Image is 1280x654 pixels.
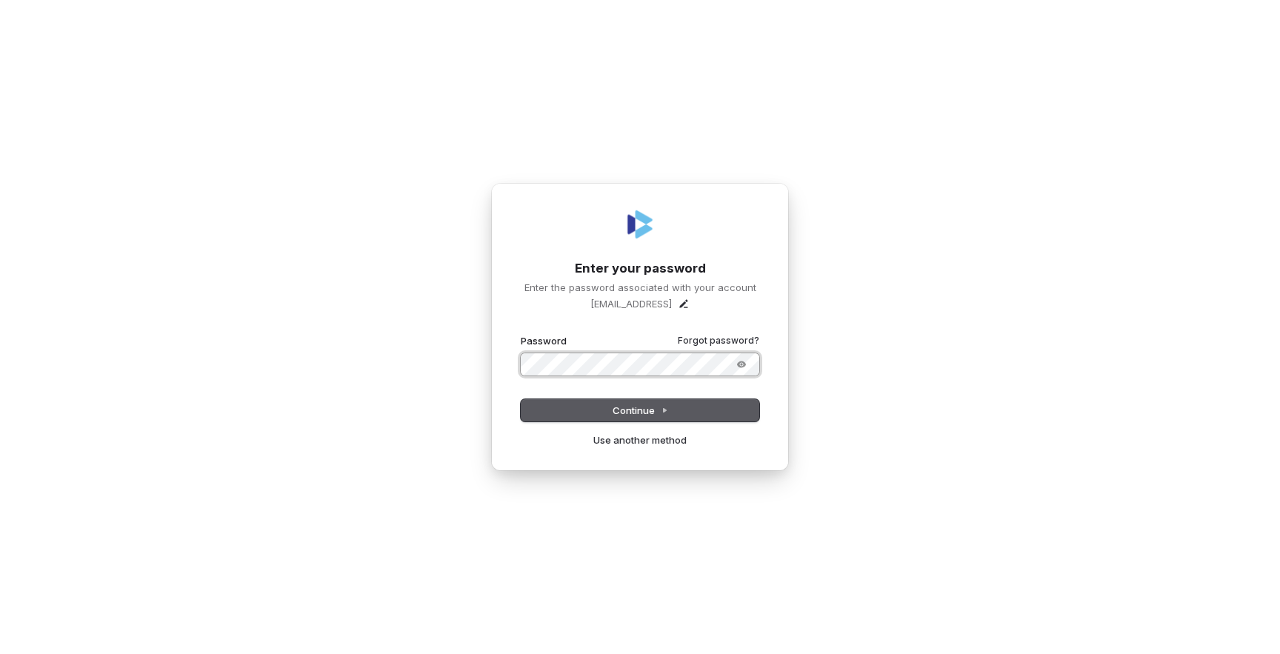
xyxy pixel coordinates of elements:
[678,298,690,310] button: Edit
[593,433,687,447] a: Use another method
[521,334,567,347] label: Password
[521,260,759,278] h1: Enter your password
[727,356,756,373] button: Show password
[521,281,759,294] p: Enter the password associated with your account
[613,404,668,417] span: Continue
[678,335,759,347] a: Forgot password?
[590,297,672,310] p: [EMAIL_ADDRESS]
[521,399,759,421] button: Continue
[622,207,658,242] img: Coverbase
